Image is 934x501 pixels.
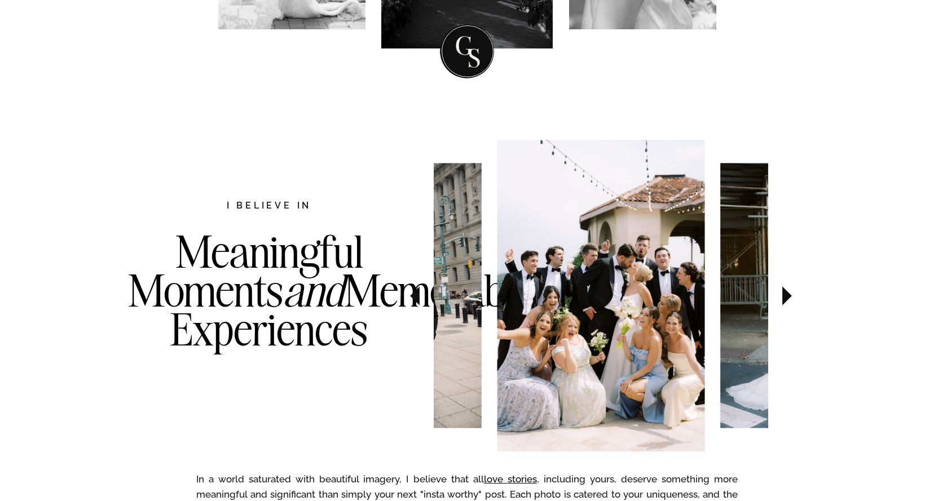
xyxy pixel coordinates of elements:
[167,199,371,214] h2: I believe in
[497,140,705,451] img: Wedding party cheering for the bride and groom
[128,232,410,394] h3: Meaningful Moments Memorable Experiences
[305,163,481,428] img: Newlyweds in downtown NYC wearing tuxes and boutonnieres
[484,473,537,485] a: love stories
[283,263,344,318] i: and
[720,163,897,428] img: Bride in New York City with her dress train trailing behind her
